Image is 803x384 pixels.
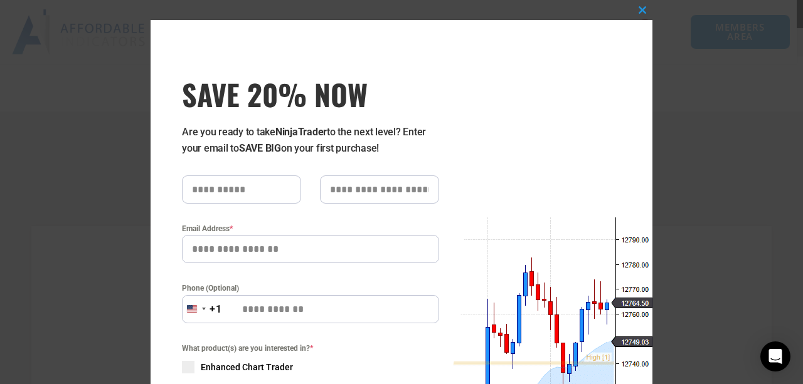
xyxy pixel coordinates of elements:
[239,142,281,154] strong: SAVE BIG
[182,282,439,294] label: Phone (Optional)
[182,76,439,112] h3: SAVE 20% NOW
[182,295,222,323] button: Selected country
[275,126,327,138] strong: NinjaTrader
[182,222,439,235] label: Email Address
[760,341,790,371] div: Open Intercom Messenger
[182,361,439,373] label: Enhanced Chart Trader
[201,361,293,373] span: Enhanced Chart Trader
[210,301,222,318] div: +1
[182,124,439,157] p: Are you ready to take to the next level? Enter your email to on your first purchase!
[182,342,439,355] span: What product(s) are you interested in?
